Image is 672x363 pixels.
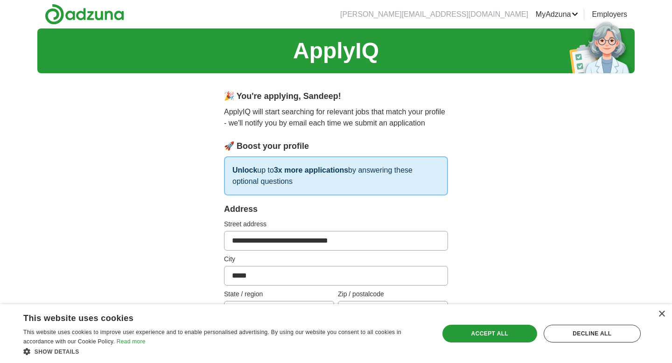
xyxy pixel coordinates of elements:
[224,203,448,216] div: Address
[23,347,427,356] div: Show details
[293,34,379,68] h1: ApplyIQ
[224,254,448,264] label: City
[442,325,537,342] div: Accept all
[340,9,528,20] li: [PERSON_NAME][EMAIL_ADDRESS][DOMAIN_NAME]
[117,338,146,345] a: Read more, opens a new window
[224,140,448,153] div: 🚀 Boost your profile
[232,166,257,174] strong: Unlock
[274,166,348,174] strong: 3x more applications
[224,90,448,103] div: 🎉 You're applying , Sandeep !
[338,289,448,299] label: Zip / postalcode
[592,9,627,20] a: Employers
[23,329,401,345] span: This website uses cookies to improve user experience and to enable personalised advertising. By u...
[224,219,448,229] label: Street address
[224,289,334,299] label: State / region
[45,4,124,25] img: Adzuna logo
[544,325,641,342] div: Decline all
[536,9,579,20] a: MyAdzuna
[658,311,665,318] div: Close
[35,349,79,355] span: Show details
[224,106,448,129] p: ApplyIQ will start searching for relevant jobs that match your profile - we'll notify you by emai...
[224,156,448,195] p: up to by answering these optional questions
[23,310,404,324] div: This website uses cookies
